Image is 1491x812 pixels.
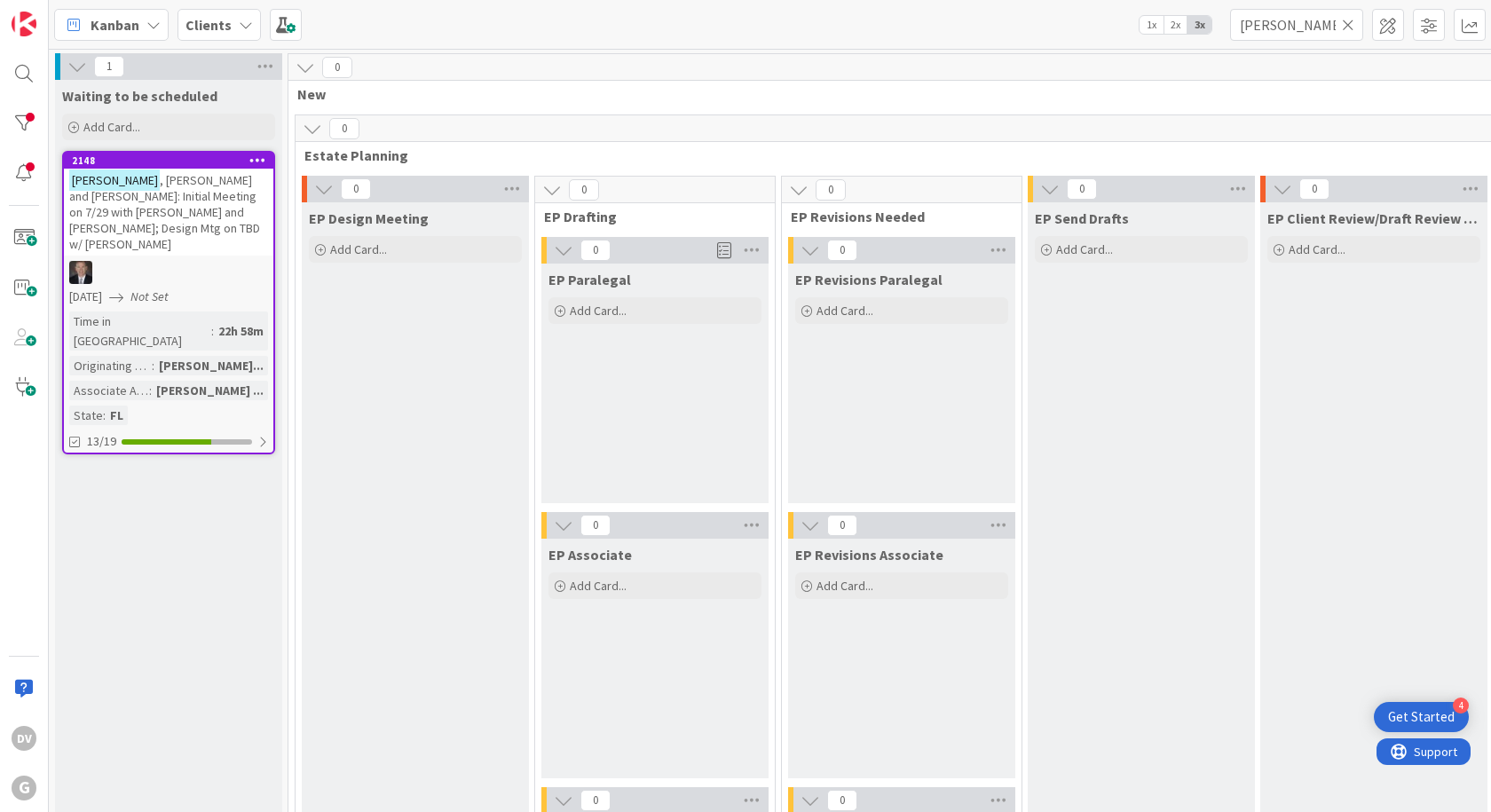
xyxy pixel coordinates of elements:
span: : [152,356,154,375]
span: 0 [1067,178,1097,200]
span: EP Revisions Paralegal [795,271,943,288]
span: 0 [569,179,599,201]
span: EP Revisions Needed [791,208,999,225]
span: Waiting to be scheduled [62,87,217,105]
span: EP Send Drafts [1035,209,1129,227]
div: [PERSON_NAME] ... [152,381,268,400]
div: DV [12,726,36,751]
div: Open Get Started checklist, remaining modules: 4 [1374,702,1469,732]
span: Add Card... [1289,241,1345,257]
b: Clients [185,16,232,34]
div: FL [106,406,128,425]
div: BG [64,261,273,284]
a: 2148[PERSON_NAME], [PERSON_NAME] and [PERSON_NAME]: Initial Meeting on 7/29 with [PERSON_NAME] an... [62,151,275,454]
span: EP Paralegal [548,271,631,288]
span: EP Revisions Associate [795,546,943,564]
span: Add Card... [330,241,387,257]
span: Add Card... [816,578,873,594]
span: 0 [580,515,611,536]
div: 2148 [72,154,273,167]
div: 4 [1453,698,1469,713]
div: Originating Attorney [69,356,152,375]
div: State [69,406,103,425]
span: : [211,321,214,341]
span: Support [37,3,81,24]
span: Add Card... [816,303,873,319]
div: [PERSON_NAME]... [154,356,268,375]
span: EP Client Review/Draft Review Meeting [1267,209,1480,227]
span: 0 [1299,178,1329,200]
span: Add Card... [83,119,140,135]
img: BG [69,261,92,284]
span: 13/19 [87,432,116,451]
div: 2148 [64,153,273,169]
span: 0 [322,57,352,78]
span: Add Card... [1056,241,1113,257]
span: Kanban [91,14,139,35]
span: 3x [1187,16,1211,34]
mark: [PERSON_NAME] [69,169,160,190]
div: 2148[PERSON_NAME], [PERSON_NAME] and [PERSON_NAME]: Initial Meeting on 7/29 with [PERSON_NAME] an... [64,153,273,256]
span: Add Card... [570,303,627,319]
span: : [103,406,106,425]
span: EP Associate [548,546,632,564]
span: 0 [580,240,611,261]
span: 0 [816,179,846,201]
div: Time in [GEOGRAPHIC_DATA] [69,311,211,351]
span: EP Design Meeting [309,209,429,227]
span: Add Card... [570,578,627,594]
div: 22h 58m [214,321,268,341]
span: 1x [1140,16,1164,34]
span: 0 [341,178,371,200]
span: 0 [827,240,857,261]
span: 0 [827,790,857,811]
span: EP Drafting [544,208,753,225]
span: : [149,381,152,400]
span: 2x [1164,16,1187,34]
span: 0 [827,515,857,536]
span: 1 [94,56,124,77]
div: Associate Assigned [69,381,149,400]
img: Visit kanbanzone.com [12,12,36,36]
span: 0 [329,118,359,139]
div: G [12,776,36,800]
i: Not Set [130,288,169,304]
input: Quick Filter... [1230,9,1363,41]
span: [DATE] [69,288,102,306]
span: 0 [580,790,611,811]
div: Get Started [1388,708,1455,726]
span: , [PERSON_NAME] and [PERSON_NAME]: Initial Meeting on 7/29 with [PERSON_NAME] and [PERSON_NAME]; ... [69,172,260,252]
